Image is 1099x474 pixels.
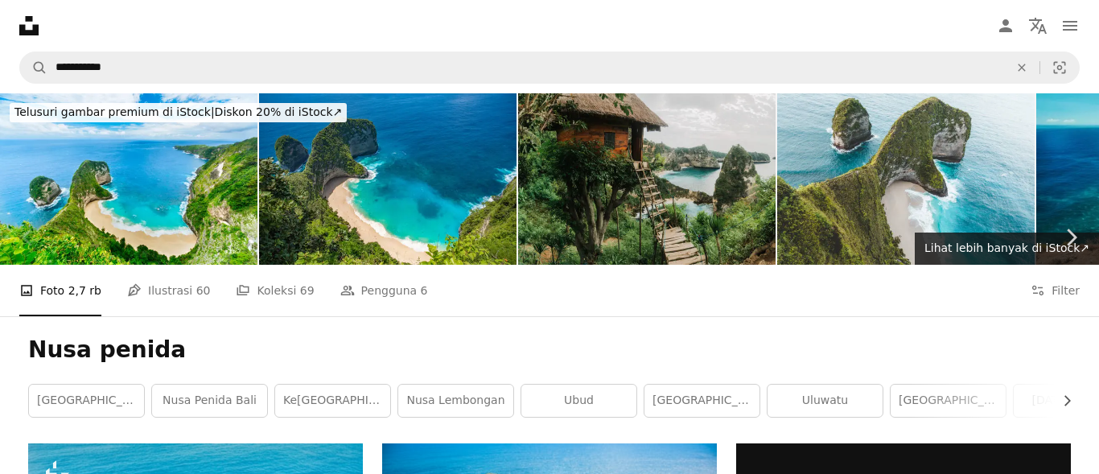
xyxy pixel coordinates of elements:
button: gulir daftar ke kanan [1052,385,1071,417]
a: Pengguna 6 [340,265,428,316]
span: Lihat lebih banyak di iStock ↗ [924,241,1089,254]
a: [GEOGRAPHIC_DATA] [891,385,1006,417]
a: Ubud [521,385,636,417]
img: Kelingking Beach, Nusa Penida, Bali, Indonesia [777,93,1035,265]
button: Pencarian di Unsplash [20,52,47,83]
a: Berikutnya [1043,160,1099,315]
span: 6 [421,282,428,299]
h1: Nusa penida [28,336,1071,365]
a: Lihat lebih banyak di iStock↗ [915,233,1099,265]
a: uluwatu [768,385,883,417]
img: Pemandangan indah rumah pohon di dekat laut di Nusa Penida [518,93,776,265]
a: Koleksi 69 [236,265,314,316]
button: Filter [1031,265,1080,316]
form: Temuka visual di seluruh situs [19,52,1080,84]
a: Ilustrasi 60 [127,265,210,316]
button: Pencarian visual [1040,52,1079,83]
a: [GEOGRAPHIC_DATA] [644,385,759,417]
span: Telusuri gambar premium di iStock | [14,105,215,118]
a: [GEOGRAPHIC_DATA] [29,385,144,417]
a: nusa penida bali [152,385,267,417]
div: Diskon 20% di iStock ↗ [10,103,347,122]
a: Nusa Lembongan [398,385,513,417]
span: 69 [300,282,315,299]
button: Bahasa [1022,10,1054,42]
img: Kelingking Beach in Nusa Penida Island, Bali, Indonesia [259,93,517,265]
button: Hapus [1004,52,1039,83]
a: Masuk/Daftar [990,10,1022,42]
span: 60 [196,282,211,299]
a: ke[GEOGRAPHIC_DATA] [275,385,390,417]
button: Menu [1054,10,1086,42]
a: Beranda — Unsplash [19,16,39,35]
